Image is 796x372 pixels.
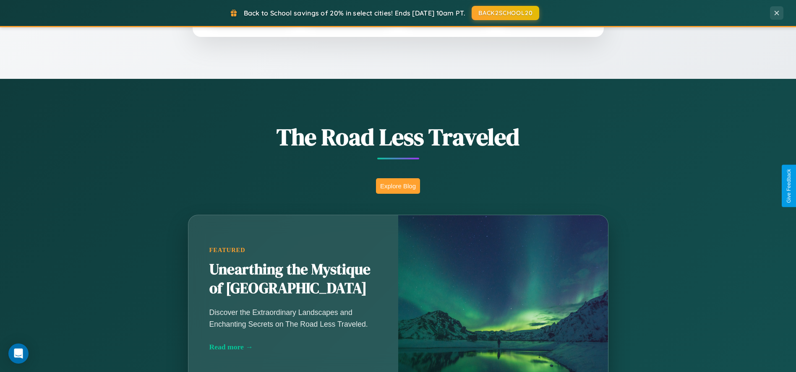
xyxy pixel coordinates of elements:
[209,247,377,254] div: Featured
[472,6,539,20] button: BACK2SCHOOL20
[146,121,650,153] h1: The Road Less Traveled
[244,9,465,17] span: Back to School savings of 20% in select cities! Ends [DATE] 10am PT.
[209,307,377,330] p: Discover the Extraordinary Landscapes and Enchanting Secrets on The Road Less Traveled.
[786,169,792,203] div: Give Feedback
[376,178,420,194] button: Explore Blog
[8,343,29,364] div: Open Intercom Messenger
[209,260,377,299] h2: Unearthing the Mystique of [GEOGRAPHIC_DATA]
[209,343,377,351] div: Read more →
